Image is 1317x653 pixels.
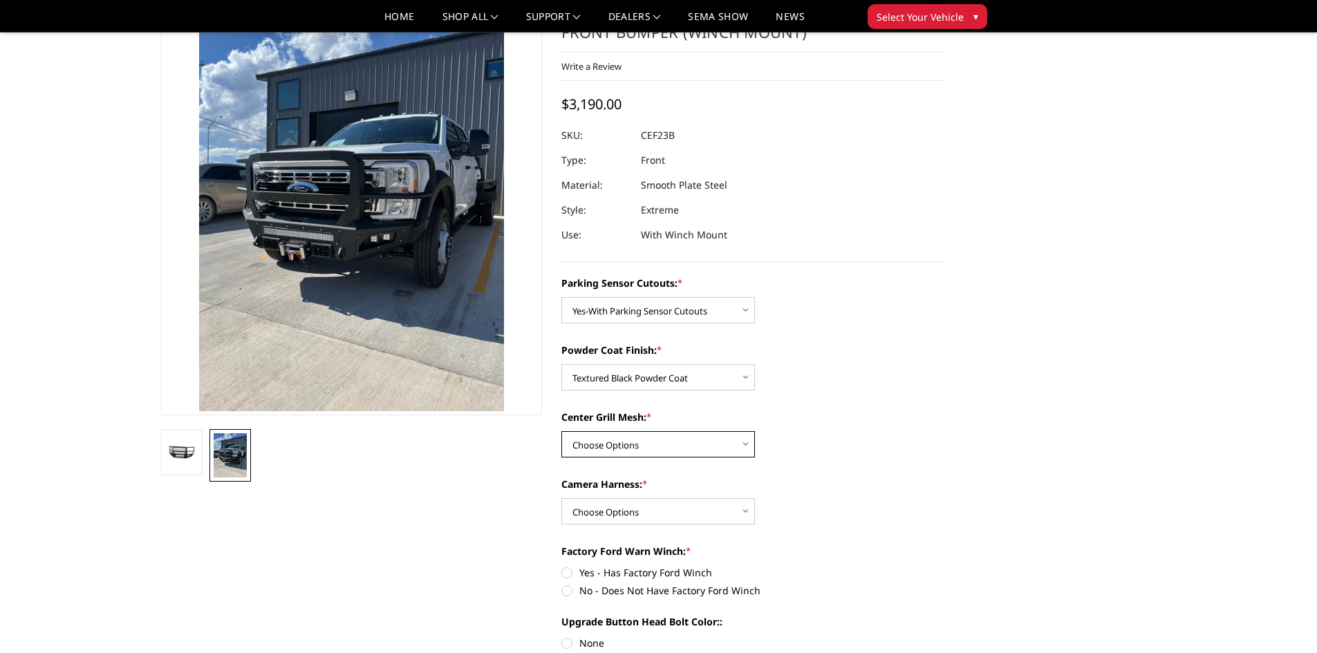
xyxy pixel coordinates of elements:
label: No - Does Not Have Factory Ford Winch [561,583,943,598]
label: Upgrade Button Head Bolt Color:: [561,614,943,629]
a: Write a Review [561,60,622,73]
dd: Front [641,148,665,173]
label: None [561,636,943,650]
dd: CEF23B [641,123,675,148]
span: $3,190.00 [561,95,622,113]
dd: Extreme [641,198,679,223]
dt: Type: [561,148,631,173]
label: Yes - Has Factory Ford Winch [561,565,943,580]
img: 2023-2025 Ford F250-350-A2 Series-Extreme Front Bumper (winch mount) [165,445,198,460]
label: Factory Ford Warn Winch: [561,544,943,558]
a: News [776,12,804,32]
dt: SKU: [561,123,631,148]
a: 2023-2025 Ford F250-350-A2 Series-Extreme Front Bumper (winch mount) [161,1,543,415]
label: Center Grill Mesh: [561,410,943,424]
dt: Material: [561,173,631,198]
button: Select Your Vehicle [868,4,987,29]
a: SEMA Show [688,12,748,32]
dd: Smooth Plate Steel [641,173,727,198]
a: Home [384,12,414,32]
dd: With Winch Mount [641,223,727,247]
label: Parking Sensor Cutouts: [561,276,943,290]
span: Select Your Vehicle [877,10,964,24]
iframe: Chat Widget [1248,587,1317,653]
a: Dealers [608,12,661,32]
a: Support [526,12,581,32]
dt: Style: [561,198,631,223]
a: shop all [442,12,498,32]
label: Camera Harness: [561,477,943,491]
span: ▾ [973,9,978,23]
label: Powder Coat Finish: [561,343,943,357]
img: 2023-2025 Ford F250-350-A2 Series-Extreme Front Bumper (winch mount) [214,433,247,477]
dt: Use: [561,223,631,247]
